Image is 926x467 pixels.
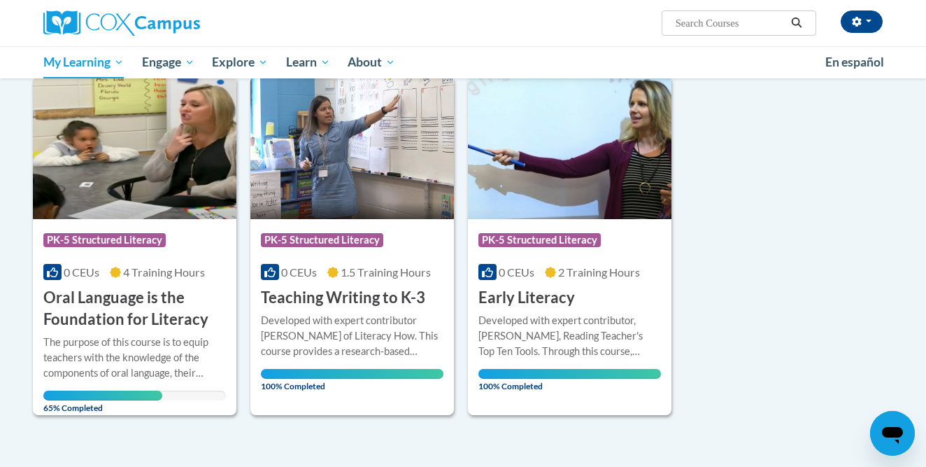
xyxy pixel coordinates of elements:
[786,15,807,32] button: Search
[558,265,640,279] span: 2 Training Hours
[261,287,425,309] h3: Teaching Writing to K-3
[261,369,443,379] div: Your progress
[133,46,204,78] a: Engage
[277,46,339,78] a: Learn
[43,391,162,400] div: Your progress
[43,11,200,36] img: Cox Campus
[348,54,395,71] span: About
[841,11,883,33] button: Account Settings
[825,55,884,69] span: En español
[870,411,915,456] iframe: Button to launch messaging window
[22,46,904,78] div: Main menu
[43,287,226,330] h3: Oral Language is the Foundation for Literacy
[34,46,133,78] a: My Learning
[341,265,431,279] span: 1.5 Training Hours
[43,11,309,36] a: Cox Campus
[123,265,205,279] span: 4 Training Hours
[203,46,277,78] a: Explore
[478,287,575,309] h3: Early Literacy
[478,369,661,391] span: 100% Completed
[478,369,661,379] div: Your progress
[478,313,661,359] div: Developed with expert contributor, [PERSON_NAME], Reading Teacher's Top Ten Tools. Through this c...
[64,265,99,279] span: 0 CEUs
[261,369,443,391] span: 100% Completed
[281,265,317,279] span: 0 CEUs
[33,76,236,415] a: Course LogoPK-5 Structured Literacy0 CEUs4 Training Hours Oral Language is the Foundation for Lit...
[212,54,268,71] span: Explore
[816,48,893,77] a: En español
[43,54,124,71] span: My Learning
[33,76,236,219] img: Course Logo
[478,233,601,247] span: PK-5 Structured Literacy
[468,76,671,415] a: Course LogoPK-5 Structured Literacy0 CEUs2 Training Hours Early LiteracyDeveloped with expert con...
[286,54,330,71] span: Learn
[43,335,226,381] div: The purpose of this course is to equip teachers with the knowledge of the components of oral lang...
[468,76,671,219] img: Course Logo
[674,15,786,32] input: Search Courses
[261,233,383,247] span: PK-5 Structured Literacy
[43,391,162,413] span: 65% Completed
[339,46,405,78] a: About
[250,76,454,415] a: Course LogoPK-5 Structured Literacy0 CEUs1.5 Training Hours Teaching Writing to K-3Developed with...
[499,265,534,279] span: 0 CEUs
[250,76,454,219] img: Course Logo
[142,54,194,71] span: Engage
[43,233,166,247] span: PK-5 Structured Literacy
[261,313,443,359] div: Developed with expert contributor [PERSON_NAME] of Literacy How. This course provides a research-...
